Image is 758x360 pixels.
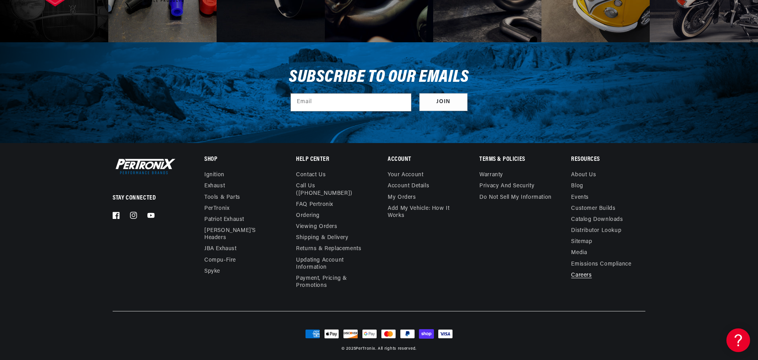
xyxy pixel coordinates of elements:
a: [PERSON_NAME]'s Headers [204,225,272,243]
button: Subscribe [419,93,468,111]
a: Viewing Orders [296,221,337,232]
a: Catalog Downloads [571,214,623,225]
a: Tools & Parts [204,192,240,203]
a: Distributor Lookup [571,225,621,236]
small: All rights reserved. [378,347,417,351]
a: Spyke [204,266,220,277]
img: Pertronix [113,157,176,176]
a: Ignition [204,172,224,181]
a: Events [571,192,589,203]
a: Media [571,247,587,258]
a: Careers [571,270,592,281]
h3: Subscribe to our emails [289,70,469,85]
p: Stay Connected [113,194,179,202]
a: Exhaust [204,181,225,192]
a: Sitemap [571,236,592,247]
a: Emissions compliance [571,259,631,270]
a: Do not sell my information [479,192,552,203]
a: Shipping & Delivery [296,232,348,243]
a: FAQ Pertronix [296,199,333,210]
a: Call Us ([PHONE_NUMBER]) [296,181,364,199]
a: Privacy and Security [479,181,534,192]
a: Your account [388,172,423,181]
a: Account details [388,181,429,192]
a: Warranty [479,172,503,181]
a: Compu-Fire [204,255,236,266]
small: © 2025 . [341,347,376,351]
a: Contact us [296,172,326,181]
a: My orders [388,192,416,203]
a: Updating Account Information [296,255,364,273]
a: About Us [571,172,596,181]
a: Payment, Pricing & Promotions [296,273,370,291]
a: Patriot Exhaust [204,214,244,225]
a: Blog [571,181,583,192]
a: JBA Exhaust [204,243,237,254]
input: Email [291,94,411,111]
a: PerTronix [356,347,375,351]
a: Customer Builds [571,203,615,214]
a: Returns & Replacements [296,243,361,254]
a: Ordering [296,210,320,221]
a: Add My Vehicle: How It Works [388,203,462,221]
a: PerTronix [204,203,229,214]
